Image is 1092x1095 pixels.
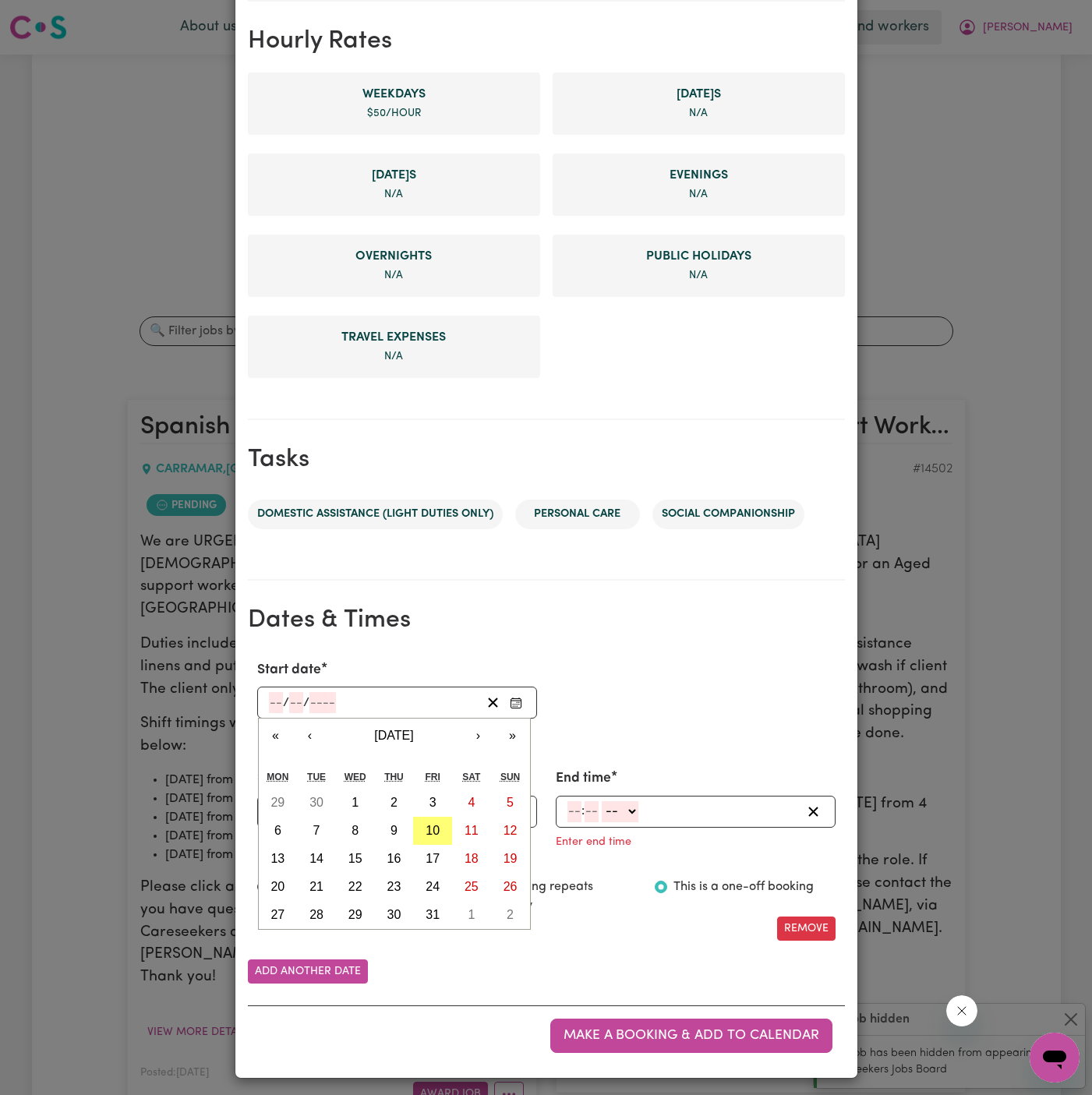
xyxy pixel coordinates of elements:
[504,880,518,893] abbr: October 26, 2025
[367,108,421,118] span: $ 50 /hour
[465,880,479,893] abbr: October 25, 2025
[425,772,440,782] abbr: Friday
[413,901,452,929] button: October 31, 2025
[259,817,298,845] button: October 6, 2025
[556,834,631,851] p: Enter end time
[689,189,708,200] span: not specified
[426,852,440,865] abbr: October 17, 2025
[260,328,528,347] span: Travel Expense rate
[585,801,599,822] input: --
[384,270,403,281] span: not specified
[259,789,298,817] button: September 29, 2025
[550,1019,832,1053] button: Make a booking & add to calendar
[391,824,398,837] abbr: October 9, 2025
[297,873,336,901] button: October 21, 2025
[352,796,359,809] abbr: October 1, 2025
[348,852,362,865] abbr: October 15, 2025
[465,824,479,837] abbr: October 11, 2025
[297,789,336,817] button: September 30, 2025
[452,789,491,817] button: October 4, 2025
[491,901,530,929] button: November 2, 2025
[293,719,327,753] button: ‹
[257,660,321,680] label: Start date
[946,995,977,1026] iframe: Close message
[260,166,528,185] span: Sunday rate
[465,852,479,865] abbr: October 18, 2025
[345,772,366,782] abbr: Wednesday
[565,166,832,185] span: Evening rate
[504,824,518,837] abbr: October 12, 2025
[375,789,414,817] button: October 2, 2025
[491,845,530,873] button: October 19, 2025
[452,845,491,873] button: October 18, 2025
[375,817,414,845] button: October 9, 2025
[426,908,440,921] abbr: October 31, 2025
[336,901,375,929] button: October 29, 2025
[413,873,452,901] button: October 24, 2025
[9,11,94,23] span: Need any help?
[452,817,491,845] button: October 11, 2025
[259,719,293,753] button: «
[336,789,375,817] button: October 1, 2025
[259,873,298,901] button: October 20, 2025
[507,908,514,921] abbr: November 2, 2025
[270,796,284,809] abbr: September 29, 2025
[413,817,452,845] button: October 10, 2025
[452,873,491,901] button: October 25, 2025
[413,789,452,817] button: October 3, 2025
[581,804,585,818] span: :
[505,692,527,713] button: Enter Start date
[374,729,413,742] span: [DATE]
[269,692,283,713] input: --
[565,85,832,104] span: Saturday rate
[1030,1033,1080,1083] iframe: Button to launch messaging window
[267,772,288,782] abbr: Monday
[248,606,845,635] h2: Dates & Times
[297,845,336,873] button: October 14, 2025
[313,824,320,837] abbr: October 7, 2025
[257,834,337,851] p: Enter start time
[283,696,289,710] span: /
[327,719,461,753] button: [DATE]
[567,801,581,822] input: --
[481,692,505,713] button: Clear Start date
[270,852,284,865] abbr: October 13, 2025
[391,796,398,809] abbr: October 2, 2025
[257,768,320,789] label: Start time
[452,901,491,929] button: November 1, 2025
[375,873,414,901] button: October 23, 2025
[491,817,530,845] button: October 12, 2025
[270,880,284,893] abbr: October 20, 2025
[491,873,530,901] button: October 26, 2025
[689,108,708,118] span: not specified
[652,500,804,529] li: Social companionship
[384,351,403,362] span: not specified
[260,247,528,266] span: Overnight rate
[307,772,326,782] abbr: Tuesday
[387,880,401,893] abbr: October 23, 2025
[468,796,475,809] abbr: October 4, 2025
[496,719,530,753] button: »
[336,873,375,901] button: October 22, 2025
[248,445,845,475] h2: Tasks
[297,901,336,929] button: October 28, 2025
[336,845,375,873] button: October 15, 2025
[500,772,520,782] abbr: Sunday
[303,696,309,710] span: /
[248,959,368,984] button: Add another date
[515,500,640,529] li: Personal care
[309,852,323,865] abbr: October 14, 2025
[387,852,401,865] abbr: October 16, 2025
[461,719,496,753] button: ›
[429,796,436,809] abbr: October 3, 2025
[462,772,480,782] abbr: Saturday
[475,878,636,915] label: This booking repeats fortnightly
[257,725,349,742] p: Enter a start date
[468,908,475,921] abbr: November 1, 2025
[309,908,323,921] abbr: October 28, 2025
[309,796,323,809] abbr: September 30, 2025
[556,768,611,789] label: End time
[270,908,284,921] abbr: October 27, 2025
[348,880,362,893] abbr: October 22, 2025
[384,772,404,782] abbr: Thursday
